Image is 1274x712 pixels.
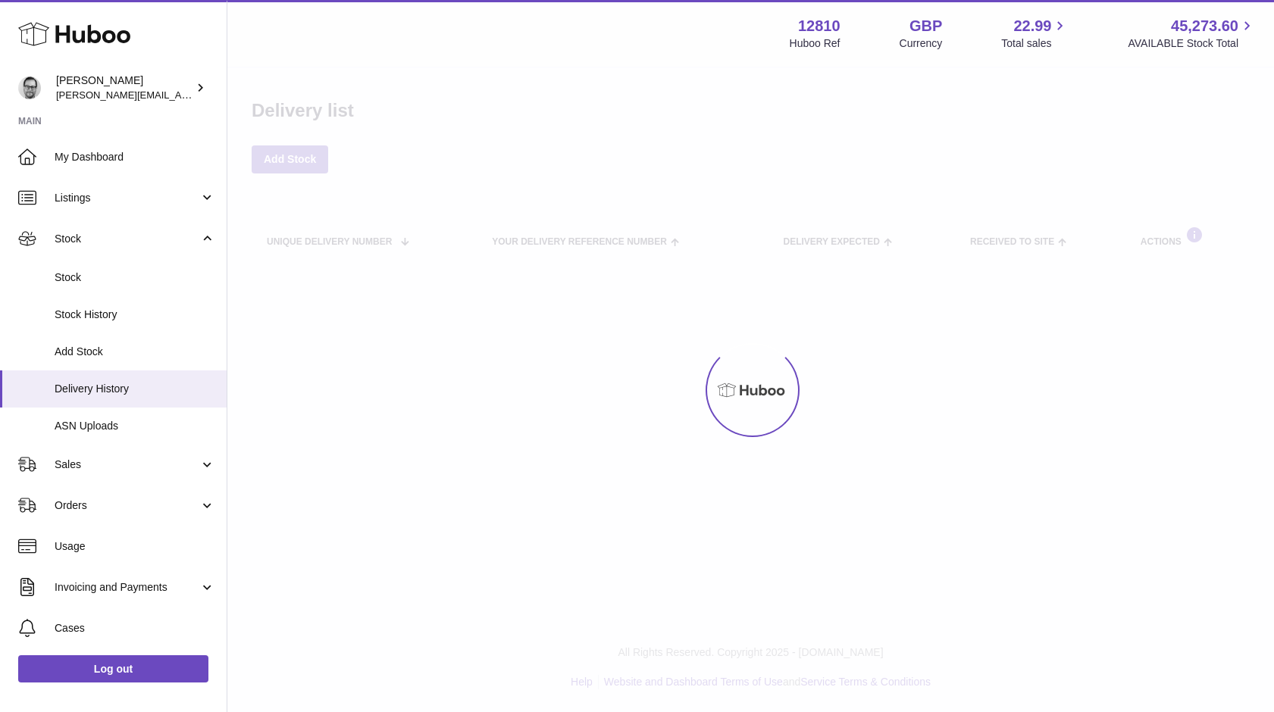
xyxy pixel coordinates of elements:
[1171,16,1238,36] span: 45,273.60
[55,345,215,359] span: Add Stock
[1001,36,1069,51] span: Total sales
[55,419,215,433] span: ASN Uploads
[55,498,199,513] span: Orders
[900,36,943,51] div: Currency
[55,457,199,472] span: Sales
[18,655,208,682] a: Log out
[55,621,215,635] span: Cases
[56,89,304,101] span: [PERSON_NAME][EMAIL_ADDRESS][DOMAIN_NAME]
[55,382,215,396] span: Delivery History
[55,308,215,322] span: Stock History
[909,16,942,36] strong: GBP
[56,73,193,102] div: [PERSON_NAME]
[1001,16,1069,51] a: 22.99 Total sales
[55,232,199,246] span: Stock
[1128,36,1256,51] span: AVAILABLE Stock Total
[55,539,215,554] span: Usage
[55,191,199,205] span: Listings
[790,36,840,51] div: Huboo Ref
[1013,16,1051,36] span: 22.99
[55,270,215,285] span: Stock
[1128,16,1256,51] a: 45,273.60 AVAILABLE Stock Total
[18,77,41,99] img: alex@digidistiller.com
[55,150,215,164] span: My Dashboard
[798,16,840,36] strong: 12810
[55,580,199,595] span: Invoicing and Payments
